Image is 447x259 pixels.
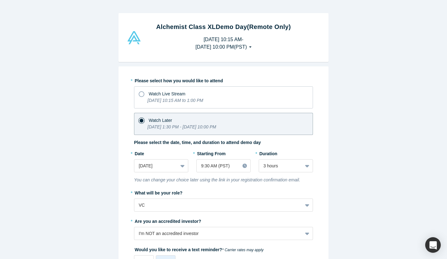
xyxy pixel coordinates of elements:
[147,98,203,103] i: [DATE] 10:15 AM to 1:00 PM
[134,244,313,253] label: Would you like to receive a text reminder?
[149,118,172,123] span: Watch Later
[134,177,300,182] i: You can change your choice later using the link in your registration confirmation email.
[134,139,261,146] label: Please select the date, time, and duration to attend demo day
[196,148,226,157] label: Starting From
[127,31,142,44] img: Alchemist Vault Logo
[139,230,298,237] div: I'm NOT an accredited investor
[134,148,188,157] label: Date
[222,248,264,252] em: * Carrier rates may apply
[259,148,313,157] label: Duration
[134,188,313,196] label: What will be your role?
[134,75,313,84] label: Please select how you would like to attend
[189,34,258,53] button: [DATE] 10:15 AM-[DATE] 10:00 PM(PST)
[147,124,216,129] i: [DATE] 1:30 PM - [DATE] 10:00 PM
[134,216,313,225] label: Are you an accredited investor?
[156,23,291,30] strong: Alchemist Class XL Demo Day (Remote Only)
[149,91,185,96] span: Watch Live Stream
